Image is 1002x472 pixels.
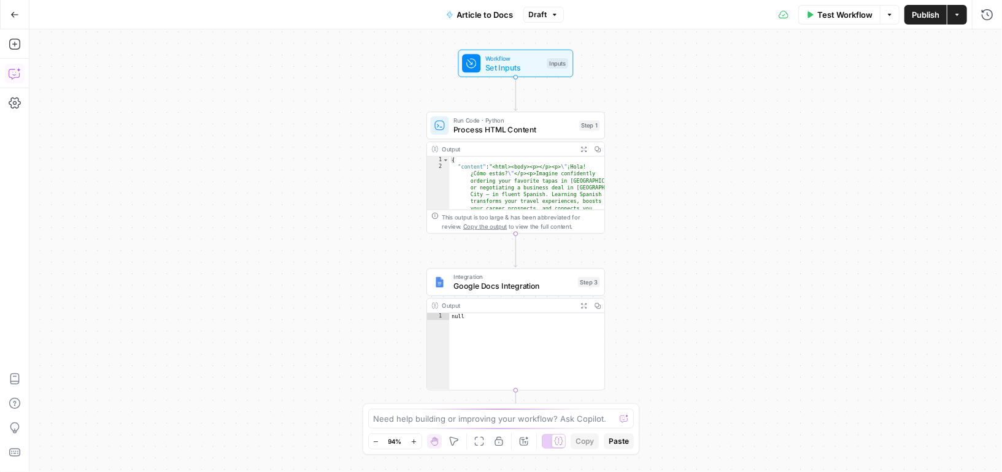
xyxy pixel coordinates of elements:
span: Set Inputs [485,62,542,74]
span: Draft [529,9,547,20]
span: Google Docs Integration [453,280,573,292]
div: Output [442,145,573,154]
span: Paste [609,436,629,447]
span: Process HTML Content [453,124,574,135]
button: Test Workflow [798,5,880,25]
div: Step 3 [578,277,600,287]
span: 94% [388,436,402,446]
span: Toggle code folding, rows 1 through 3 [442,156,449,163]
div: Step 1 [579,120,600,131]
div: 1 [427,156,450,163]
img: Instagram%20post%20-%201%201.png [434,276,445,288]
button: Draft [523,7,564,23]
span: Article to Docs [457,9,514,21]
button: Publish [904,5,947,25]
span: Workflow [485,53,542,63]
div: Inputs [547,58,568,69]
span: Copy the output [463,223,507,229]
button: Article to Docs [439,5,521,25]
button: Paste [604,433,634,449]
span: Integration [453,272,573,281]
span: Publish [912,9,939,21]
div: This output is too large & has been abbreviated for review. to view the full content. [442,213,599,231]
g: Edge from step_1 to step_3 [514,233,518,267]
span: Copy [576,436,594,447]
div: IntegrationGoogle Docs IntegrationStep 3Outputnull [426,268,605,390]
div: Output [442,301,573,310]
span: Run Code · Python [453,116,574,125]
span: Test Workflow [817,9,873,21]
div: 1 [427,313,450,320]
g: Edge from start to step_1 [514,77,518,110]
div: Run Code · PythonProcess HTML ContentStep 1Output{ "content":"<html><body><p></p><p>\"¡Hola! ¿Cóm... [426,112,605,234]
div: WorkflowSet InputsInputs [426,50,605,77]
button: Copy [571,433,599,449]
